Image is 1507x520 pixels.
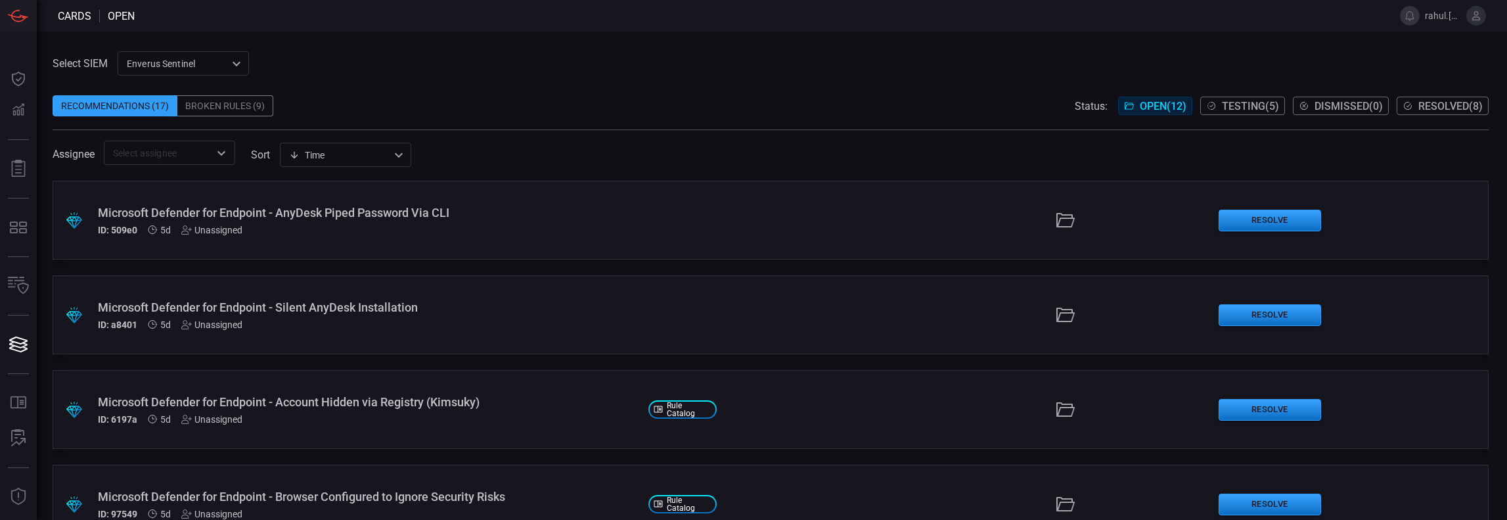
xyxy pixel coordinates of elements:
button: Resolve [1219,304,1321,326]
span: Sep 21, 2025 11:38 AM [160,319,171,330]
span: Rule Catalog [667,402,711,417]
button: Dismissed(0) [1293,97,1389,115]
div: Microsoft Defender for Endpoint - Browser Configured to Ignore Security Risks [98,490,638,504]
h5: ID: 97549 [98,509,137,519]
button: ALERT ANALYSIS [3,423,34,454]
span: Sep 21, 2025 11:38 AM [160,414,171,425]
button: Inventory [3,270,34,302]
button: Detections [3,95,34,126]
div: Recommendations (17) [53,95,177,116]
button: Resolved(8) [1397,97,1489,115]
label: Select SIEM [53,57,108,70]
button: Resolve [1219,399,1321,421]
label: sort [251,149,270,161]
span: Sep 21, 2025 11:38 AM [160,225,171,235]
span: Resolved ( 8 ) [1418,100,1483,112]
h5: ID: 6197a [98,414,137,425]
button: Rule Catalog [3,387,34,419]
p: Enverus Sentinel [127,57,228,70]
button: MITRE - Detection Posture [3,212,34,243]
span: Dismissed ( 0 ) [1315,100,1383,112]
button: Threat Intelligence [3,481,34,513]
span: Testing ( 5 ) [1222,100,1279,112]
span: Open ( 12 ) [1140,100,1186,112]
button: Reports [3,153,34,185]
div: Unassigned [181,509,242,519]
div: Microsoft Defender for Endpoint - Silent AnyDesk Installation [98,300,638,314]
div: Unassigned [181,414,242,425]
button: Resolve [1219,494,1321,515]
span: Rule Catalog [667,496,711,512]
button: Open(12) [1118,97,1192,115]
button: Dashboard [3,63,34,95]
button: Testing(5) [1200,97,1285,115]
button: Resolve [1219,210,1321,231]
span: rahul.[PERSON_NAME] [1425,11,1461,21]
input: Select assignee [108,145,210,161]
span: Assignee [53,148,95,160]
div: Broken Rules (9) [177,95,273,116]
div: Microsoft Defender for Endpoint - AnyDesk Piped Password Via CLI [98,206,638,220]
div: Time [289,149,390,162]
span: Status: [1075,100,1108,112]
button: Open [212,144,231,162]
span: Cards [58,10,91,22]
button: Cards [3,329,34,360]
div: Unassigned [181,225,242,235]
span: Sep 21, 2025 11:38 AM [160,509,171,519]
span: open [108,10,135,22]
div: Microsoft Defender for Endpoint - Account Hidden via Registry (Kimsuky) [98,395,638,409]
h5: ID: 509e0 [98,225,137,235]
h5: ID: a8401 [98,319,137,330]
div: Unassigned [181,319,242,330]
